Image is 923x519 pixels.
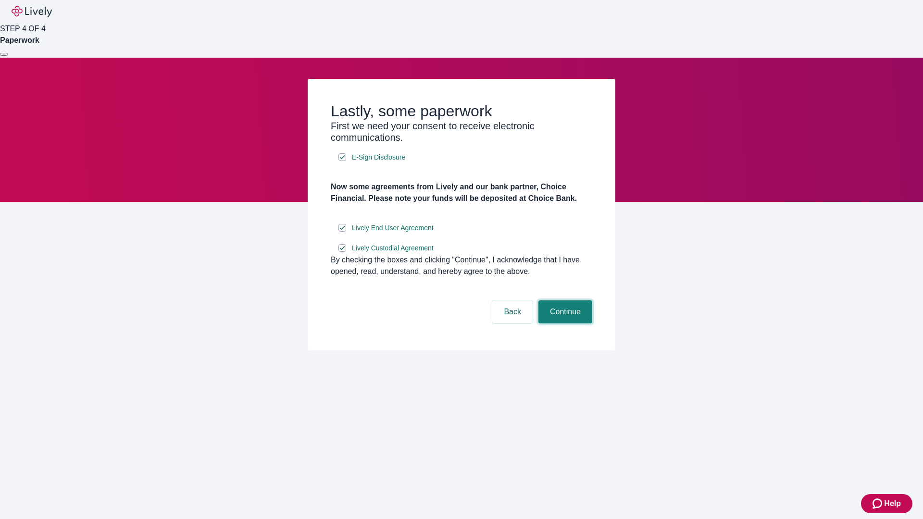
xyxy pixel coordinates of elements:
svg: Zendesk support icon [873,498,884,509]
div: By checking the boxes and clicking “Continue", I acknowledge that I have opened, read, understand... [331,254,592,277]
h2: Lastly, some paperwork [331,102,592,120]
span: Lively Custodial Agreement [352,243,434,253]
span: Lively End User Agreement [352,223,434,233]
img: Lively [12,6,52,17]
h4: Now some agreements from Lively and our bank partner, Choice Financial. Please note your funds wi... [331,181,592,204]
h3: First we need your consent to receive electronic communications. [331,120,592,143]
a: e-sign disclosure document [350,222,436,234]
button: Back [492,300,533,323]
span: E-Sign Disclosure [352,152,405,162]
a: e-sign disclosure document [350,151,407,163]
span: Help [884,498,901,509]
button: Zendesk support iconHelp [861,494,912,513]
a: e-sign disclosure document [350,242,436,254]
button: Continue [538,300,592,323]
